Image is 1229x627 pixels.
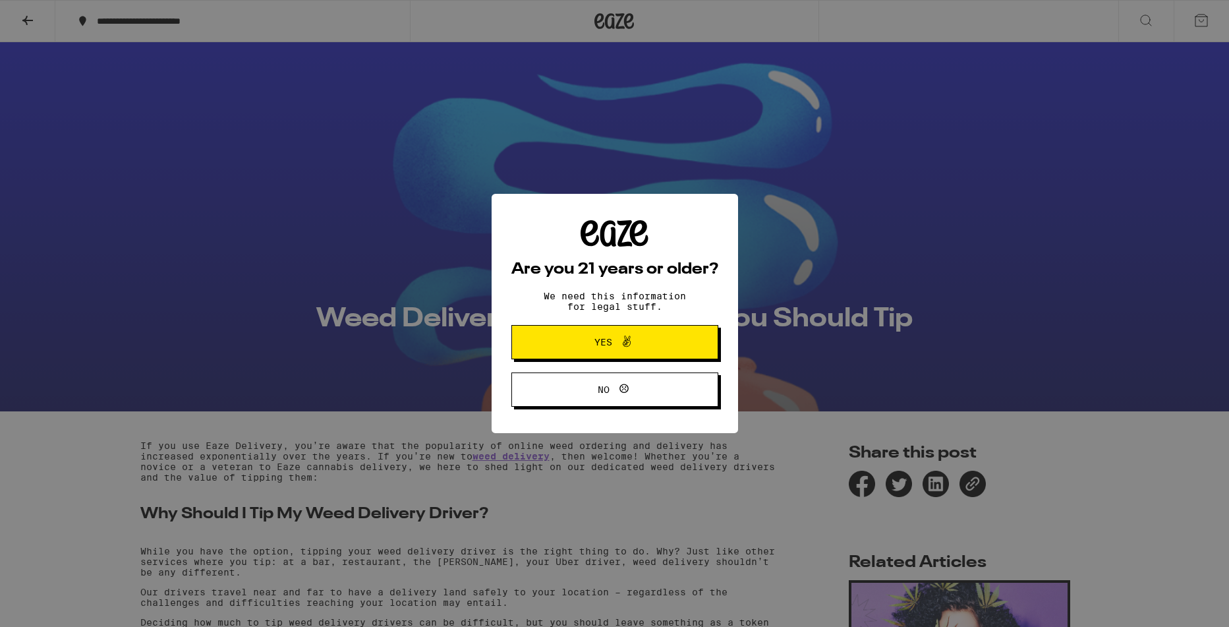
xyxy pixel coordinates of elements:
span: Yes [594,338,612,347]
span: No [598,385,610,394]
button: Yes [511,325,718,359]
h2: Are you 21 years or older? [511,262,718,278]
p: We need this information for legal stuff. [532,291,697,312]
button: No [511,373,718,407]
